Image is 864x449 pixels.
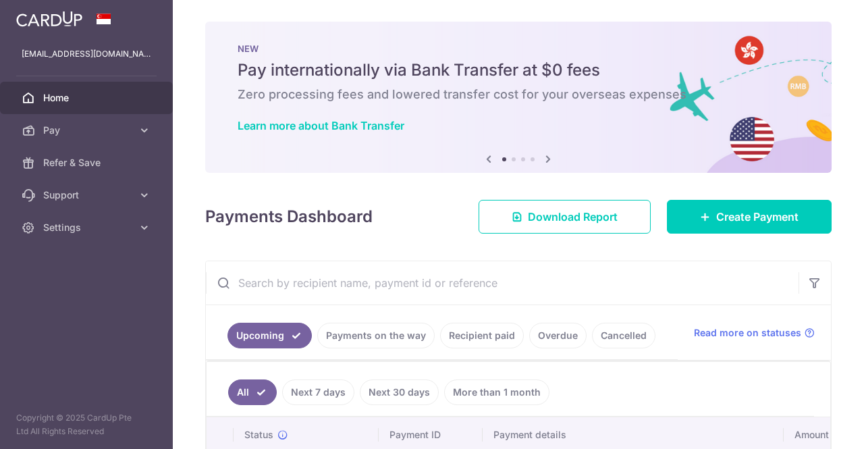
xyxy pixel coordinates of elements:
a: Next 7 days [282,379,354,405]
a: Upcoming [227,323,312,348]
p: [EMAIL_ADDRESS][DOMAIN_NAME] [22,47,151,61]
span: Settings [43,221,132,234]
h6: Zero processing fees and lowered transfer cost for your overseas expenses [238,86,799,103]
a: Learn more about Bank Transfer [238,119,404,132]
img: Bank transfer banner [205,22,832,173]
a: Download Report [479,200,651,234]
a: Recipient paid [440,323,524,348]
span: Create Payment [716,209,799,225]
p: NEW [238,43,799,54]
input: Search by recipient name, payment id or reference [206,261,799,305]
span: Status [244,428,273,442]
span: Amount [794,428,829,442]
a: More than 1 month [444,379,549,405]
h5: Pay internationally via Bank Transfer at $0 fees [238,59,799,81]
a: Create Payment [667,200,832,234]
a: Cancelled [592,323,655,348]
a: Read more on statuses [694,326,815,340]
span: Download Report [528,209,618,225]
span: Home [43,91,132,105]
a: All [228,379,277,405]
a: Payments on the way [317,323,435,348]
span: Pay [43,124,132,137]
h4: Payments Dashboard [205,205,373,229]
a: Overdue [529,323,587,348]
span: Refer & Save [43,156,132,169]
a: Next 30 days [360,379,439,405]
img: CardUp [16,11,82,27]
span: Support [43,188,132,202]
span: Read more on statuses [694,326,801,340]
